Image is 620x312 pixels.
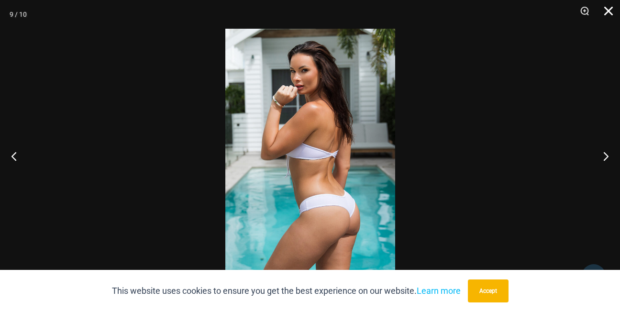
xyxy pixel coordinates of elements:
[584,132,620,180] button: Next
[468,279,509,302] button: Accept
[112,284,461,298] p: This website uses cookies to ensure you get the best experience on our website.
[225,29,395,283] img: Breakwater White 341 Top 4956 Shorts 07
[10,7,27,22] div: 9 / 10
[417,286,461,296] a: Learn more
